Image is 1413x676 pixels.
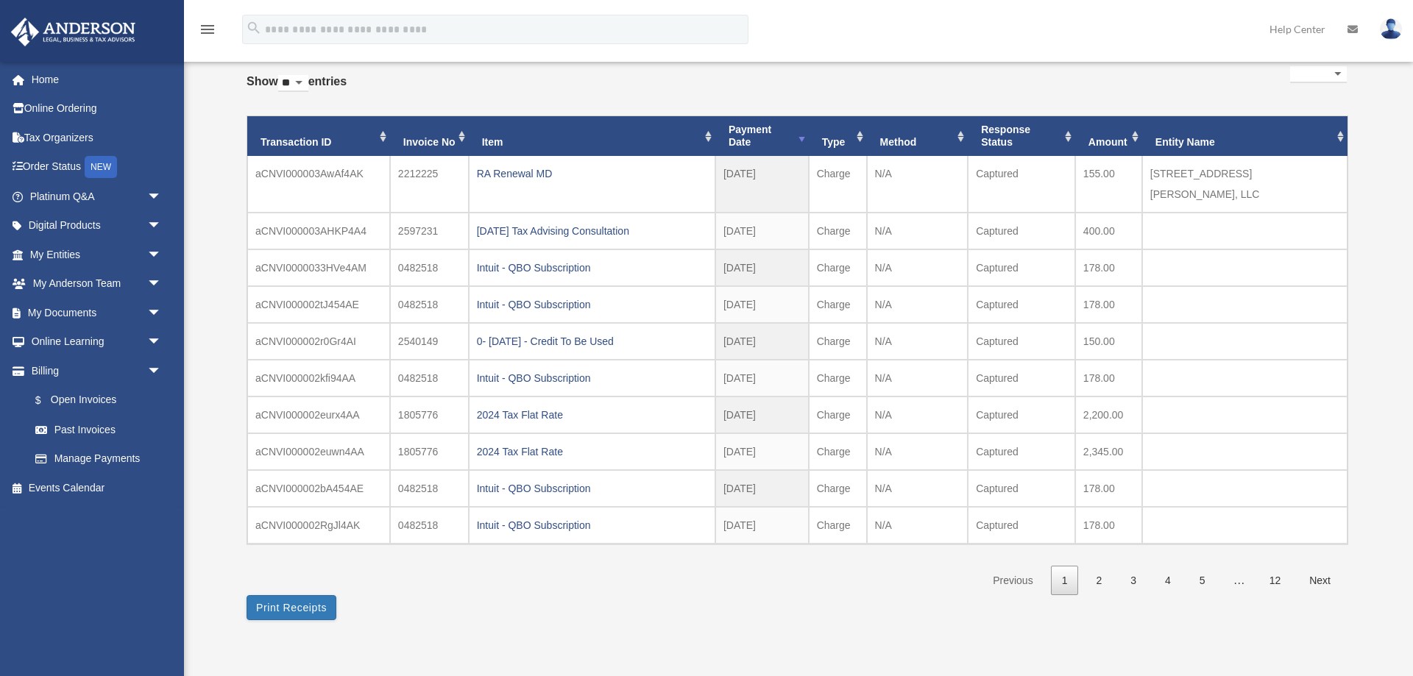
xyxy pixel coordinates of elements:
[867,433,968,470] td: N/A
[477,478,707,499] div: Intuit - QBO Subscription
[247,323,390,360] td: aCNVI000002r0Gr4AI
[7,18,140,46] img: Anderson Advisors Platinum Portal
[867,213,968,249] td: N/A
[867,249,968,286] td: N/A
[1075,213,1142,249] td: 400.00
[10,473,184,502] a: Events Calendar
[715,396,809,433] td: [DATE]
[247,433,390,470] td: aCNVI000002euwn4AA
[247,156,390,213] td: aCNVI000003AwAf4AK
[1075,433,1142,470] td: 2,345.00
[199,21,216,38] i: menu
[247,286,390,323] td: aCNVI000002tJ454AE
[147,240,177,270] span: arrow_drop_down
[247,470,390,507] td: aCNVI000002bA454AE
[85,156,117,178] div: NEW
[477,441,707,462] div: 2024 Tax Flat Rate
[10,211,184,241] a: Digital Productsarrow_drop_down
[1154,566,1182,596] a: 4
[390,507,469,544] td: 0482518
[247,595,336,620] button: Print Receipts
[10,356,184,385] a: Billingarrow_drop_down
[390,249,469,286] td: 0482518
[147,356,177,386] span: arrow_drop_down
[809,116,867,156] th: Type: activate to sort column ascending
[21,444,184,474] a: Manage Payments
[867,396,968,433] td: N/A
[390,323,469,360] td: 2540149
[968,396,1075,433] td: Captured
[968,433,1075,470] td: Captured
[1119,566,1147,596] a: 3
[867,360,968,396] td: N/A
[715,249,809,286] td: [DATE]
[247,71,347,107] label: Show entries
[968,360,1075,396] td: Captured
[809,507,867,544] td: Charge
[968,323,1075,360] td: Captured
[477,294,707,315] div: Intuit - QBO Subscription
[390,156,469,213] td: 2212225
[10,269,184,299] a: My Anderson Teamarrow_drop_down
[1075,156,1142,213] td: 155.00
[477,368,707,388] div: Intuit - QBO Subscription
[715,360,809,396] td: [DATE]
[147,269,177,299] span: arrow_drop_down
[147,182,177,212] span: arrow_drop_down
[390,213,469,249] td: 2597231
[1075,286,1142,323] td: 178.00
[809,156,867,213] td: Charge
[10,123,184,152] a: Tax Organizers
[1298,566,1342,596] a: Next
[809,396,867,433] td: Charge
[246,20,262,36] i: search
[247,396,390,433] td: aCNVI000002eurx4AA
[43,391,51,410] span: $
[968,507,1075,544] td: Captured
[10,65,184,94] a: Home
[147,327,177,357] span: arrow_drop_down
[968,470,1075,507] td: Captured
[10,94,184,124] a: Online Ordering
[1142,156,1348,213] td: [STREET_ADDRESS][PERSON_NAME], LLC
[809,360,867,396] td: Charge
[1075,360,1142,396] td: 178.00
[809,470,867,507] td: Charge
[10,152,184,182] a: Order StatusNEW
[1085,566,1113,596] a: 2
[477,257,707,278] div: Intuit - QBO Subscription
[199,26,216,38] a: menu
[1075,249,1142,286] td: 178.00
[809,433,867,470] td: Charge
[390,470,469,507] td: 0482518
[867,116,968,156] th: Method: activate to sort column ascending
[477,515,707,536] div: Intuit - QBO Subscription
[10,240,184,269] a: My Entitiesarrow_drop_down
[968,213,1075,249] td: Captured
[715,433,809,470] td: [DATE]
[867,286,968,323] td: N/A
[390,396,469,433] td: 1805776
[968,116,1075,156] th: Response Status: activate to sort column ascending
[278,75,308,92] select: Showentries
[10,327,184,357] a: Online Learningarrow_drop_down
[390,286,469,323] td: 0482518
[867,156,968,213] td: N/A
[390,116,469,156] th: Invoice No: activate to sort column ascending
[968,156,1075,213] td: Captured
[1189,566,1217,596] a: 5
[1051,566,1079,596] a: 1
[715,323,809,360] td: [DATE]
[715,213,809,249] td: [DATE]
[982,566,1044,596] a: Previous
[1222,574,1257,586] span: …
[1075,507,1142,544] td: 178.00
[1258,566,1292,596] a: 12
[1075,323,1142,360] td: 150.00
[1075,396,1142,433] td: 2,200.00
[477,405,707,425] div: 2024 Tax Flat Rate
[147,298,177,328] span: arrow_drop_down
[867,323,968,360] td: N/A
[1075,470,1142,507] td: 178.00
[247,116,390,156] th: Transaction ID: activate to sort column ascending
